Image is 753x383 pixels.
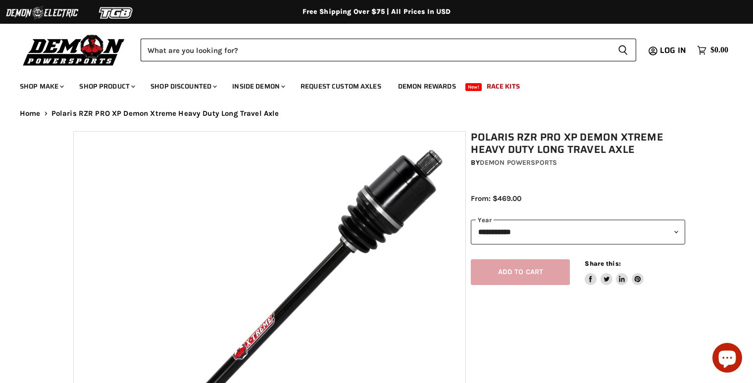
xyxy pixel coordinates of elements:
[12,72,726,96] ul: Main menu
[710,46,728,55] span: $0.00
[293,76,389,96] a: Request Custom Axles
[709,343,745,375] inbox-online-store-chat: Shopify online store chat
[655,46,692,55] a: Log in
[585,259,644,286] aside: Share this:
[585,260,620,267] span: Share this:
[471,131,685,156] h1: Polaris RZR PRO XP Demon Xtreme Heavy Duty Long Travel Axle
[471,194,521,203] span: From: $469.00
[20,32,128,67] img: Demon Powersports
[225,76,291,96] a: Inside Demon
[5,3,79,22] img: Demon Electric Logo 2
[20,109,41,118] a: Home
[465,83,482,91] span: New!
[692,43,733,57] a: $0.00
[471,220,685,244] select: year
[141,39,636,61] form: Product
[480,158,557,167] a: Demon Powersports
[72,76,141,96] a: Shop Product
[79,3,153,22] img: TGB Logo 2
[391,76,463,96] a: Demon Rewards
[610,39,636,61] button: Search
[141,39,610,61] input: Search
[479,76,527,96] a: Race Kits
[51,109,279,118] span: Polaris RZR PRO XP Demon Xtreme Heavy Duty Long Travel Axle
[471,157,685,168] div: by
[12,76,70,96] a: Shop Make
[660,44,686,56] span: Log in
[143,76,223,96] a: Shop Discounted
